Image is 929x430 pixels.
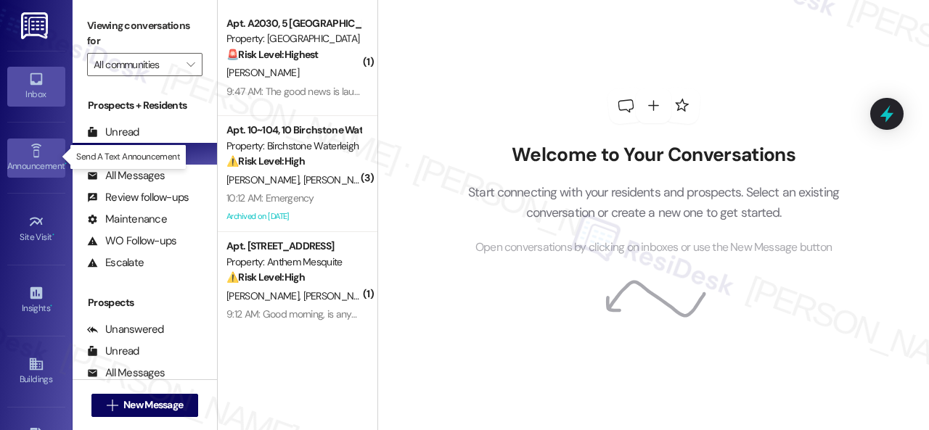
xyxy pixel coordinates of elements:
div: WO Follow-ups [87,233,176,249]
div: Unanswered [87,322,164,337]
span: • [50,301,52,311]
div: Property: [GEOGRAPHIC_DATA] [226,31,361,46]
span: New Message [123,397,183,413]
div: Prospects [73,295,217,310]
a: Insights • [7,281,65,320]
div: Apt. A2030, 5 [GEOGRAPHIC_DATA] [226,16,361,31]
img: ResiDesk Logo [21,12,51,39]
button: New Message [91,394,199,417]
div: Property: Birchstone Waterleigh [226,138,361,154]
span: Open conversations by clicking on inboxes or use the New Message button [475,239,832,257]
span: [PERSON_NAME] [226,289,303,302]
a: Site Visit • [7,210,65,249]
p: Start connecting with your residents and prospects. Select an existing conversation or create a n... [446,182,862,223]
a: Inbox [7,67,65,106]
div: Apt. 10~104, 10 Birchstone Waterleigh [226,123,361,138]
div: Archived on [DATE] [225,207,362,226]
span: [PERSON_NAME] [226,173,303,186]
h2: Welcome to Your Conversations [446,144,862,167]
div: Escalate [87,255,144,270]
div: Prospects + Residents [73,98,217,113]
div: 9:12 AM: Good morning, is anyone coming to do the refrigerator [DATE]? The smell is slamming us h... [226,307,827,321]
span: [PERSON_NAME] [226,66,299,79]
div: Review follow-ups [87,190,189,205]
div: Maintenance [87,212,167,227]
span: • [65,159,67,169]
div: Unread [87,125,139,140]
span: • [52,230,54,240]
i:  [107,400,118,411]
label: Viewing conversations for [87,15,202,53]
span: [PERSON_NAME] [303,173,376,186]
input: All communities [94,53,179,76]
div: All Messages [87,365,165,381]
div: Archived on [DATE] [225,323,362,342]
strong: 🚨 Risk Level: Highest [226,48,319,61]
strong: ⚠️ Risk Level: High [226,270,305,284]
p: Send A Text Announcement [76,151,180,163]
i:  [187,59,195,70]
span: [PERSON_NAME] [303,289,376,302]
strong: ⚠️ Risk Level: High [226,154,305,168]
div: Apt. [STREET_ADDRESS] [226,239,361,254]
div: All Messages [87,168,165,183]
div: Property: Anthem Mesquite [226,255,361,270]
a: Buildings [7,352,65,391]
div: Unread [87,344,139,359]
div: 10:12 AM: Emergency [226,191,314,204]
